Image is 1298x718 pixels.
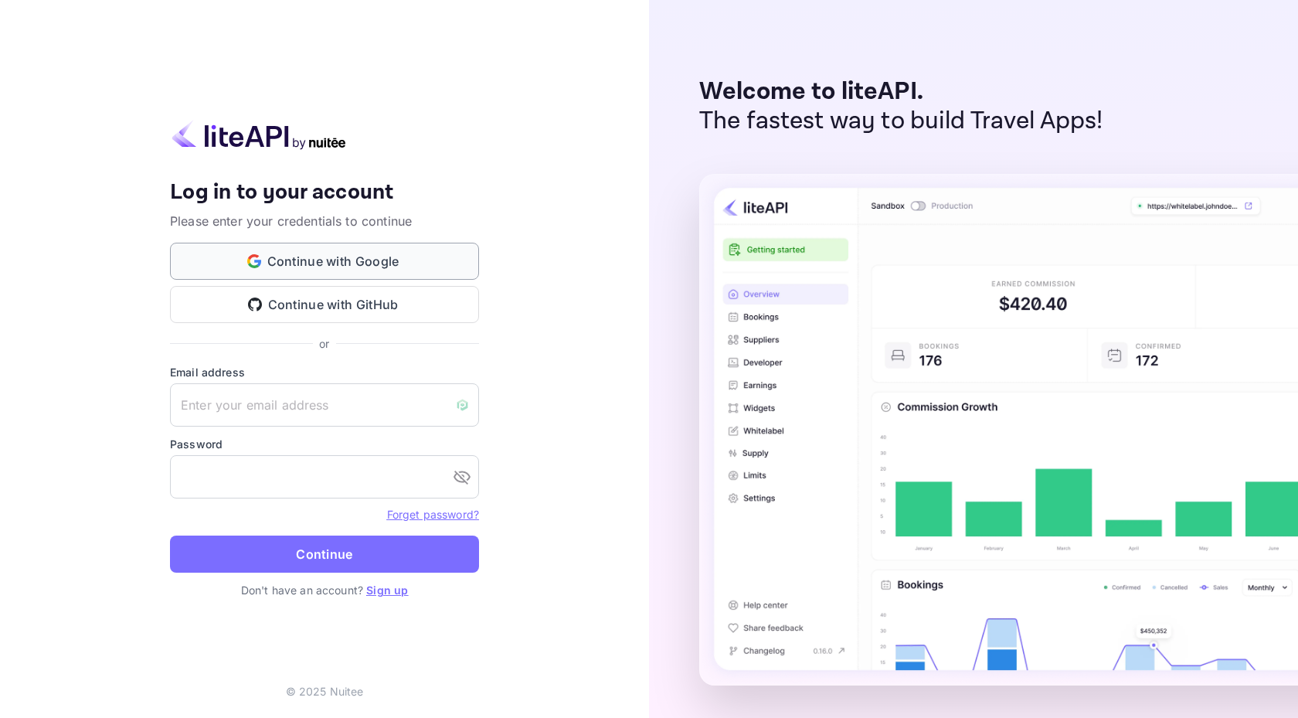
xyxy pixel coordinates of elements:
[447,461,477,492] button: toggle password visibility
[699,107,1103,136] p: The fastest way to build Travel Apps!
[366,584,408,597] a: Sign up
[170,436,479,452] label: Password
[170,286,479,323] button: Continue with GitHub
[699,77,1103,107] p: Welcome to liteAPI.
[387,506,479,522] a: Forget password?
[170,364,479,380] label: Email address
[170,243,479,280] button: Continue with Google
[319,335,329,352] p: or
[170,212,479,230] p: Please enter your credentials to continue
[170,179,479,206] h4: Log in to your account
[387,508,479,521] a: Forget password?
[170,120,348,150] img: liteapi
[170,536,479,573] button: Continue
[170,582,479,598] p: Don't have an account?
[286,683,364,699] p: © 2025 Nuitee
[170,383,479,427] input: Enter your email address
